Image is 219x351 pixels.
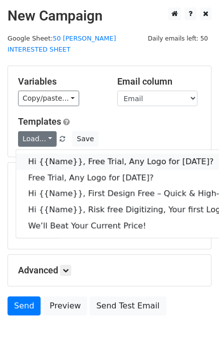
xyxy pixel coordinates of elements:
h5: Variables [18,76,102,87]
a: Send [8,296,41,315]
h5: Email column [117,76,201,87]
a: Load... [18,131,57,147]
span: Daily emails left: 50 [144,33,211,44]
a: Daily emails left: 50 [144,35,211,42]
a: Send Test Email [90,296,166,315]
h5: Advanced [18,265,201,276]
a: Copy/paste... [18,91,79,106]
a: 50 [PERSON_NAME] INTERESTED SHEET [8,35,116,54]
iframe: Chat Widget [169,303,219,351]
button: Save [72,131,98,147]
a: Preview [43,296,87,315]
small: Google Sheet: [8,35,116,54]
a: Templates [18,116,61,127]
h2: New Campaign [8,8,211,25]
